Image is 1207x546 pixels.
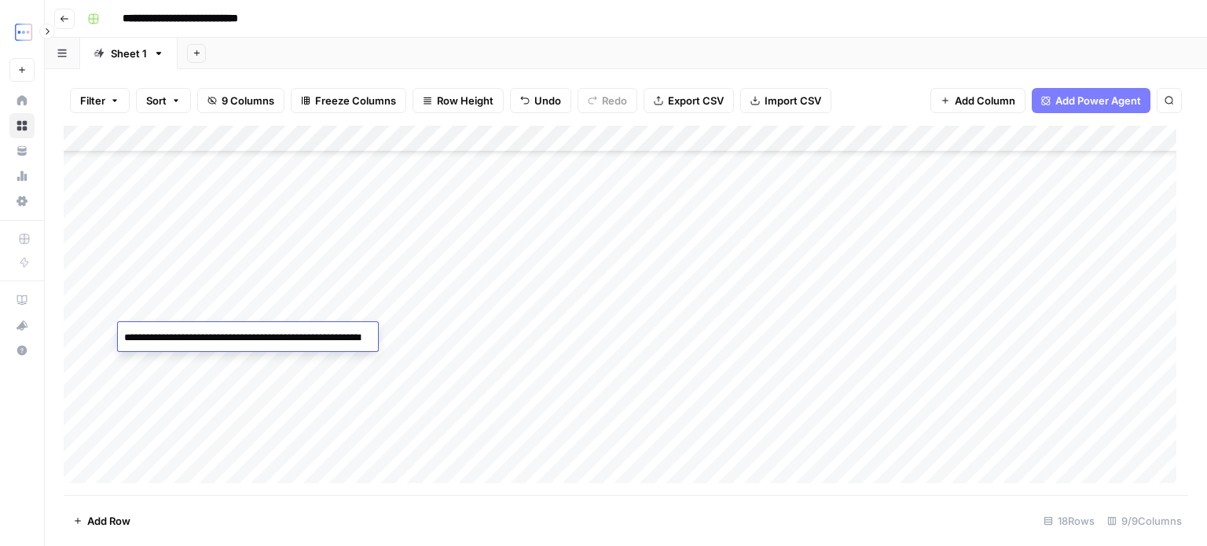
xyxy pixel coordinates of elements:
[70,88,130,113] button: Filter
[510,88,571,113] button: Undo
[9,88,35,113] a: Home
[578,88,637,113] button: Redo
[1055,93,1141,108] span: Add Power Agent
[136,88,191,113] button: Sort
[9,113,35,138] a: Browse
[765,93,821,108] span: Import CSV
[111,46,147,61] div: Sheet 1
[1101,508,1188,533] div: 9/9 Columns
[222,93,274,108] span: 9 Columns
[315,93,396,108] span: Freeze Columns
[9,288,35,313] a: AirOps Academy
[197,88,284,113] button: 9 Columns
[291,88,406,113] button: Freeze Columns
[1032,88,1150,113] button: Add Power Agent
[668,93,724,108] span: Export CSV
[955,93,1015,108] span: Add Column
[602,93,627,108] span: Redo
[9,313,35,338] button: What's new?
[87,513,130,529] span: Add Row
[10,313,34,337] div: What's new?
[64,508,140,533] button: Add Row
[930,88,1025,113] button: Add Column
[146,93,167,108] span: Sort
[9,163,35,189] a: Usage
[9,189,35,214] a: Settings
[9,18,38,46] img: TripleDart Logo
[80,93,105,108] span: Filter
[740,88,831,113] button: Import CSV
[80,38,178,69] a: Sheet 1
[9,138,35,163] a: Your Data
[9,338,35,363] button: Help + Support
[413,88,504,113] button: Row Height
[1037,508,1101,533] div: 18 Rows
[9,13,35,52] button: Workspace: TripleDart
[437,93,493,108] span: Row Height
[644,88,734,113] button: Export CSV
[534,93,561,108] span: Undo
